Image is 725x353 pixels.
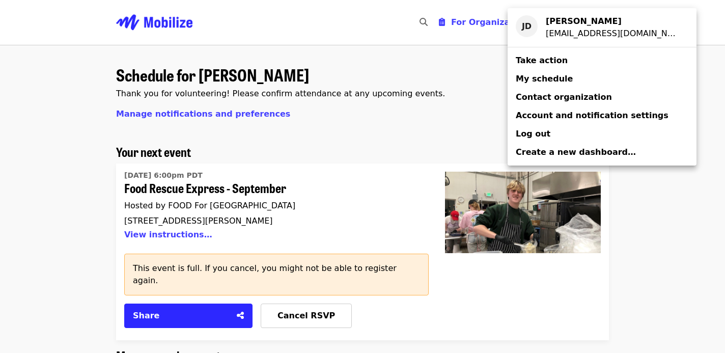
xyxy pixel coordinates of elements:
a: My schedule [508,70,696,88]
a: Contact organization [508,88,696,106]
div: Jada DeLuca [546,15,680,28]
span: Contact organization [516,92,612,102]
span: Take action [516,56,568,65]
div: Jadakuang@gmail.com [546,28,680,40]
a: Log out [508,125,696,143]
strong: [PERSON_NAME] [546,16,622,26]
a: Create a new dashboard… [508,143,696,161]
span: Log out [516,129,550,139]
span: Create a new dashboard… [516,147,636,157]
span: Account and notification settings [516,111,668,120]
a: Take action [508,51,696,70]
a: Account and notification settings [508,106,696,125]
div: JD [516,15,538,37]
a: JD[PERSON_NAME][EMAIL_ADDRESS][DOMAIN_NAME] [508,12,696,43]
span: My schedule [516,74,573,84]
